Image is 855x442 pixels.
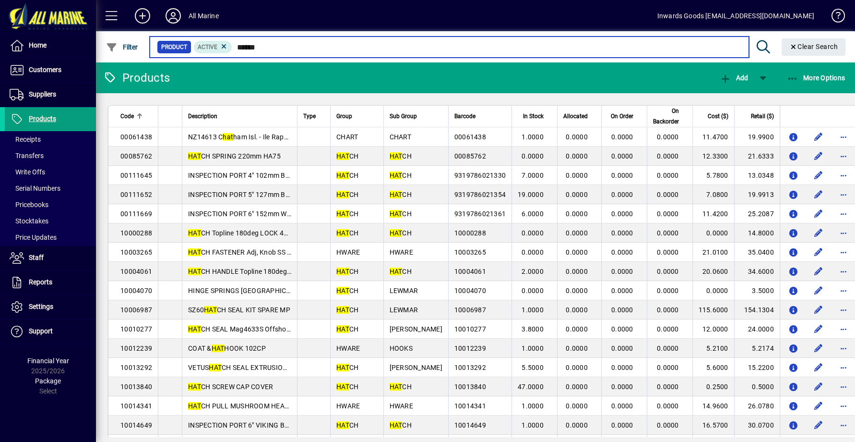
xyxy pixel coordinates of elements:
button: More options [836,379,851,394]
button: Edit [811,225,826,241]
button: Edit [811,148,826,164]
span: 9319786021354 [454,191,506,198]
span: 0.0000 [611,306,633,314]
span: 0.0000 [566,402,588,410]
button: Clear [782,38,846,56]
button: Filter [104,38,141,56]
span: 1.0000 [522,133,544,141]
em: HAT [188,325,201,333]
span: Support [29,327,53,335]
span: 10004061 [120,268,152,275]
span: 2.0000 [522,268,544,275]
span: HWARE [336,402,360,410]
button: Edit [811,187,826,202]
td: 11.4700 [692,127,734,147]
span: Settings [29,303,53,310]
div: On Backorder [653,106,688,127]
td: 34.6000 [734,262,780,281]
span: Description [188,111,217,122]
em: HAT [336,287,349,295]
span: Type [303,111,316,122]
span: 0.0000 [611,383,633,391]
span: Package [35,377,61,385]
span: 00085762 [454,152,486,160]
td: 154.1304 [734,300,780,319]
td: 13.0348 [734,166,780,185]
td: 0.5000 [734,377,780,396]
em: HAT [204,306,217,314]
a: Write Offs [5,164,96,180]
em: HAT [390,152,403,160]
span: 0.0000 [611,344,633,352]
span: HWARE [336,248,360,256]
span: CH [336,152,358,160]
span: Allocated [563,111,588,122]
em: HAT [390,268,403,275]
span: CH [390,229,412,237]
span: 0.0000 [566,133,588,141]
span: Products [29,115,56,123]
span: 0.0000 [611,133,633,141]
div: Inwards Goods [EMAIL_ADDRESS][DOMAIN_NAME] [657,8,814,24]
span: Pricebooks [10,201,48,209]
button: More options [836,225,851,241]
em: HAT [209,364,222,371]
span: Add [719,74,748,82]
button: More options [836,283,851,298]
span: 0.0000 [611,402,633,410]
span: CH [336,191,358,198]
span: 10012239 [120,344,152,352]
a: Staff [5,246,96,270]
span: 10013840 [120,383,152,391]
span: COAT & HOOK 102CP [188,344,266,352]
span: 10014341 [454,402,486,410]
span: CH [390,191,412,198]
em: HAT [390,210,403,218]
div: Allocated [563,111,596,122]
span: CH [390,210,412,218]
td: 15.2200 [734,358,780,377]
span: HINGE SPRINGS [GEOGRAPHIC_DATA] [188,287,308,295]
span: Home [29,41,47,49]
span: 10010277 [454,325,486,333]
em: HAT [336,229,349,237]
td: 16.5700 [692,416,734,435]
button: More options [836,302,851,318]
a: Knowledge Base [824,2,843,33]
span: 0.0000 [657,364,679,371]
span: INSPECTION PORT 5" 127mm BLACK 174216 [188,191,328,198]
span: 10004070 [454,287,486,295]
span: [PERSON_NAME] [390,364,442,371]
button: More options [836,360,851,375]
span: CH PULL MUSHROOM HEAD SS 32MM [188,402,320,410]
td: 21.0100 [692,243,734,262]
span: 0.0000 [566,191,588,198]
td: 24.0000 [734,319,780,339]
span: 0.0000 [522,152,544,160]
td: 14.9600 [692,396,734,416]
span: CH [336,383,358,391]
span: 10003265 [454,248,486,256]
span: CH Topline 180deg LOCK 4670 [188,229,296,237]
span: Price Updates [10,233,57,241]
span: NZ14613 C ham Isl. - Ile Rapa Chart [188,133,307,141]
button: Edit [811,360,826,375]
td: 19.9913 [734,185,780,204]
span: 10012239 [454,344,486,352]
td: 30.0700 [734,416,780,435]
span: 0.0000 [566,229,588,237]
span: CH [336,325,358,333]
span: On Backorder [653,106,679,127]
span: 0.0000 [611,229,633,237]
span: 0.0000 [611,325,633,333]
span: 1.0000 [522,306,544,314]
span: 10013840 [454,383,486,391]
span: CH SPRING 220mm HA75 [188,152,281,160]
button: More options [836,398,851,414]
em: hat [223,133,233,141]
div: Barcode [454,111,506,122]
span: 0.0000 [611,248,633,256]
span: Sub Group [390,111,417,122]
span: 0.0000 [522,229,544,237]
td: 12.0000 [692,319,734,339]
